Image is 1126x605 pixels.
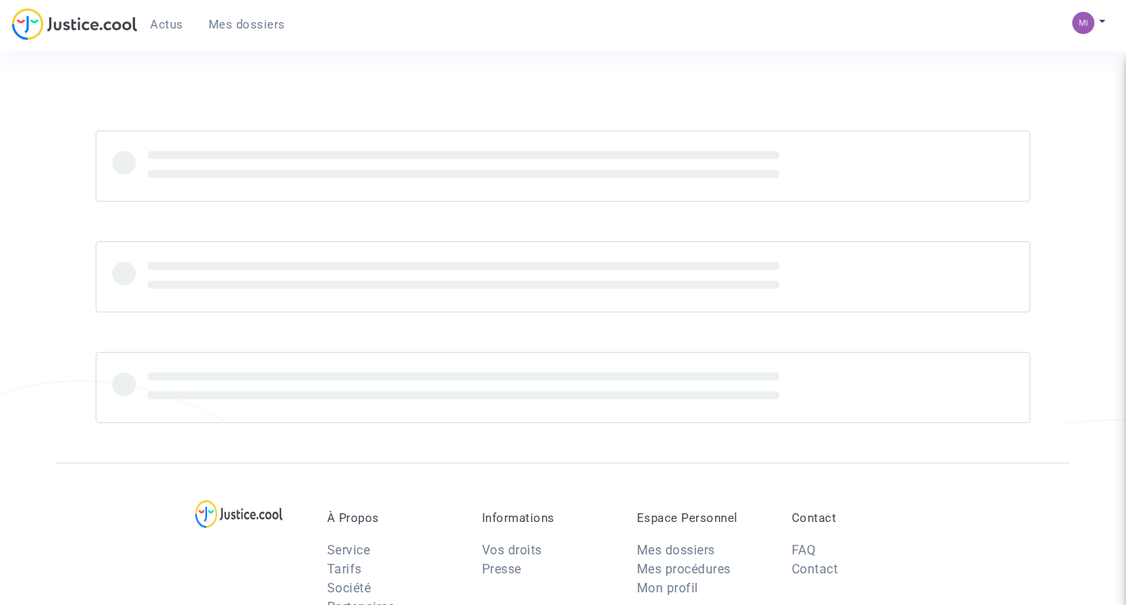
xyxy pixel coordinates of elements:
[637,543,715,558] a: Mes dossiers
[482,543,542,558] a: Vos droits
[792,511,923,525] p: Contact
[196,13,298,36] a: Mes dossiers
[792,562,838,577] a: Contact
[327,511,458,525] p: À Propos
[637,562,731,577] a: Mes procédures
[327,562,362,577] a: Tarifs
[482,511,613,525] p: Informations
[209,17,285,32] span: Mes dossiers
[327,543,371,558] a: Service
[327,580,371,596] a: Société
[137,13,196,36] a: Actus
[195,500,283,528] img: logo-lg.svg
[482,562,522,577] a: Presse
[12,8,137,40] img: jc-logo.svg
[150,17,183,32] span: Actus
[637,511,768,525] p: Espace Personnel
[1072,12,1094,34] img: 73adda73793dbbda753bb9bae147f33f
[637,580,699,596] a: Mon profil
[792,543,816,558] a: FAQ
